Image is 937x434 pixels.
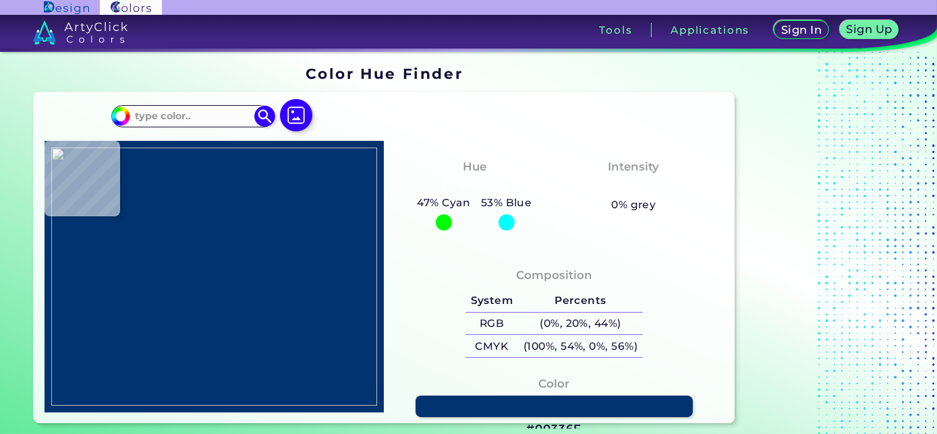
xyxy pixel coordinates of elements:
h3: Tools [599,25,632,35]
h5: 47% Cyan [412,194,476,212]
h5: RGB [465,313,518,335]
h5: Percents [518,290,643,312]
a: Sign In [776,22,826,39]
h5: Sign Up [848,24,890,34]
h4: Intensity [608,157,659,177]
input: type color.. [130,107,256,125]
h5: System [465,290,518,312]
h4: Color [538,374,569,394]
h3: Vibrant [604,178,663,194]
h5: 0% grey [611,196,656,214]
h3: Applications [671,25,749,35]
iframe: Advertisement [740,61,909,429]
img: b55f949c-d9d3-4122-bc1e-01ba80c44dac [51,148,378,406]
img: logo_artyclick_colors_white.svg [33,20,128,44]
h4: Hue [463,157,486,177]
h5: CMYK [465,335,518,357]
img: ArtyClick Design logo [44,1,89,14]
h5: (100%, 54%, 0%, 56%) [518,335,643,357]
h3: Cyan-Blue [436,178,513,194]
h5: (0%, 20%, 44%) [518,313,643,335]
a: Sign Up [843,22,897,39]
img: icon search [254,106,275,126]
h5: Sign In [783,25,820,35]
h1: Color Hue Finder [306,63,463,84]
img: icon picture [280,99,312,131]
h4: Composition [516,266,592,285]
h5: 53% Blue [476,194,537,212]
